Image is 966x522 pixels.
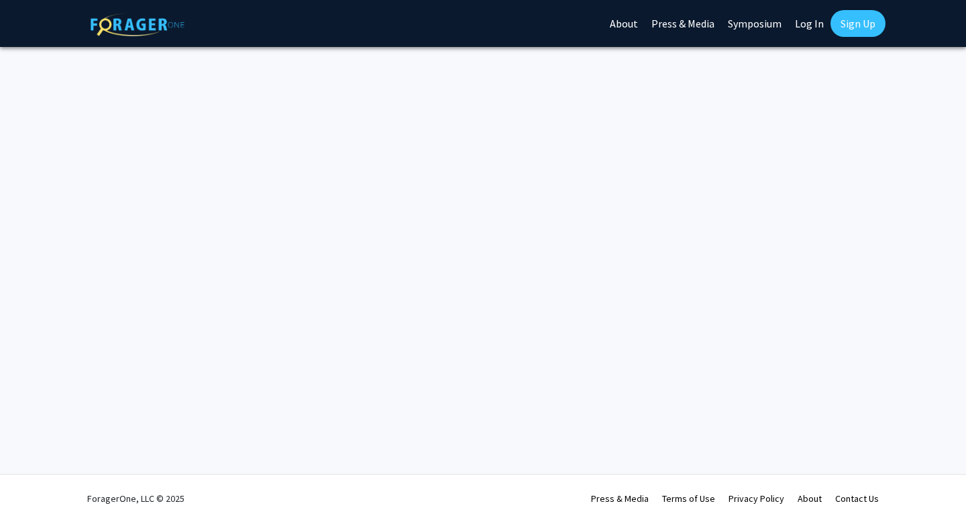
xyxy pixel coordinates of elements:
a: Press & Media [591,492,649,505]
a: About [798,492,822,505]
a: Terms of Use [662,492,715,505]
div: ForagerOne, LLC © 2025 [87,475,184,522]
a: Sign Up [830,10,885,37]
a: Contact Us [835,492,879,505]
a: Privacy Policy [729,492,784,505]
img: ForagerOne Logo [91,13,184,36]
